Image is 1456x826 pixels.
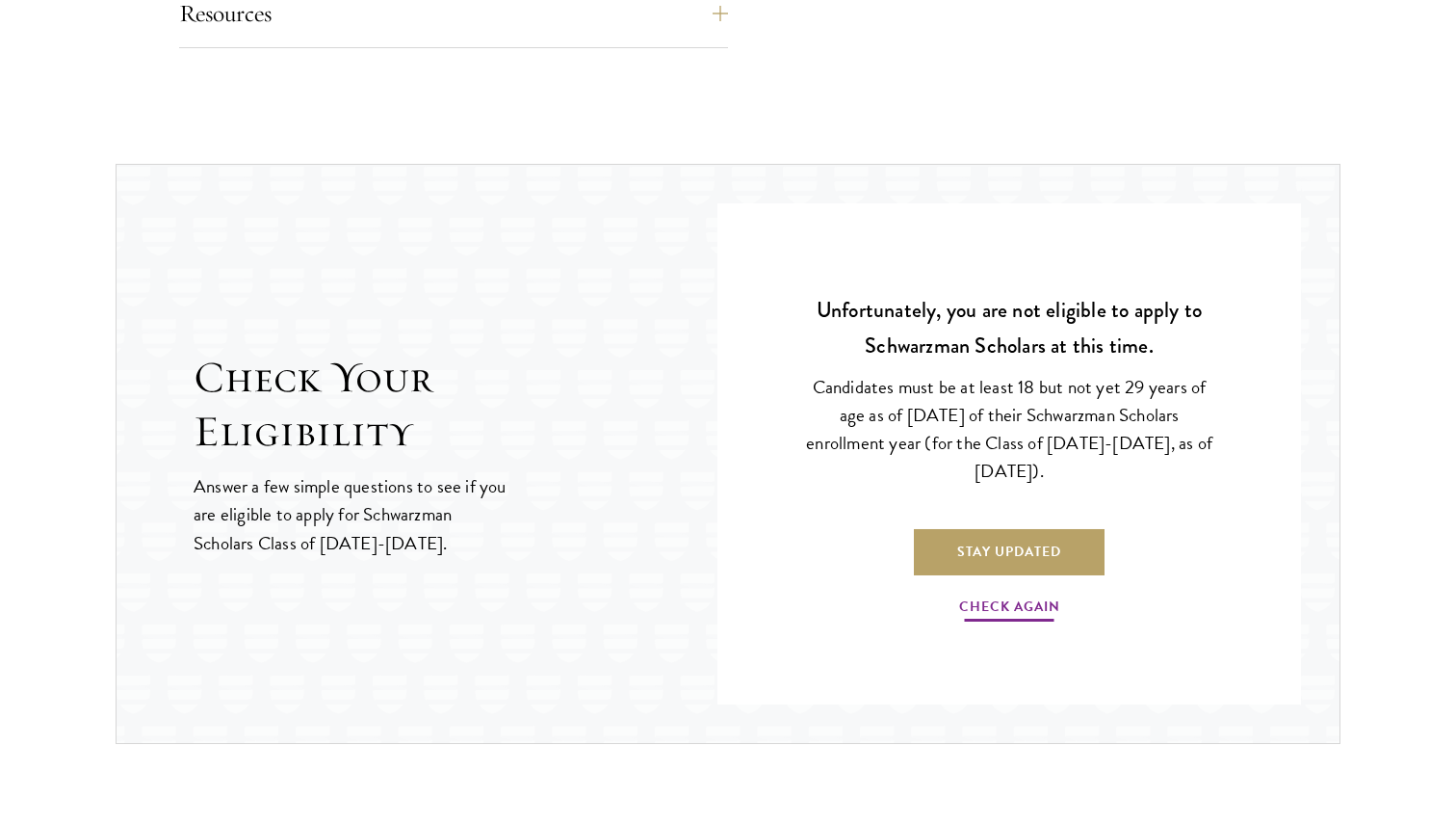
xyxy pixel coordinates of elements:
strong: Unfortunately, you are not eligible to apply to Schwarzman Scholars at this time. [817,294,1202,361]
p: Candidates must be at least 18 but not yet 29 years of age as of [DATE] of their Schwarzman Schol... [804,373,1214,485]
a: Check Again [959,595,1060,625]
p: Answer a few simple questions to see if you are eligible to apply for Schwarzman Scholars Class o... [194,472,508,556]
h2: Check Your Eligibility [194,351,717,459]
a: Stay Updated [914,528,1105,574]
